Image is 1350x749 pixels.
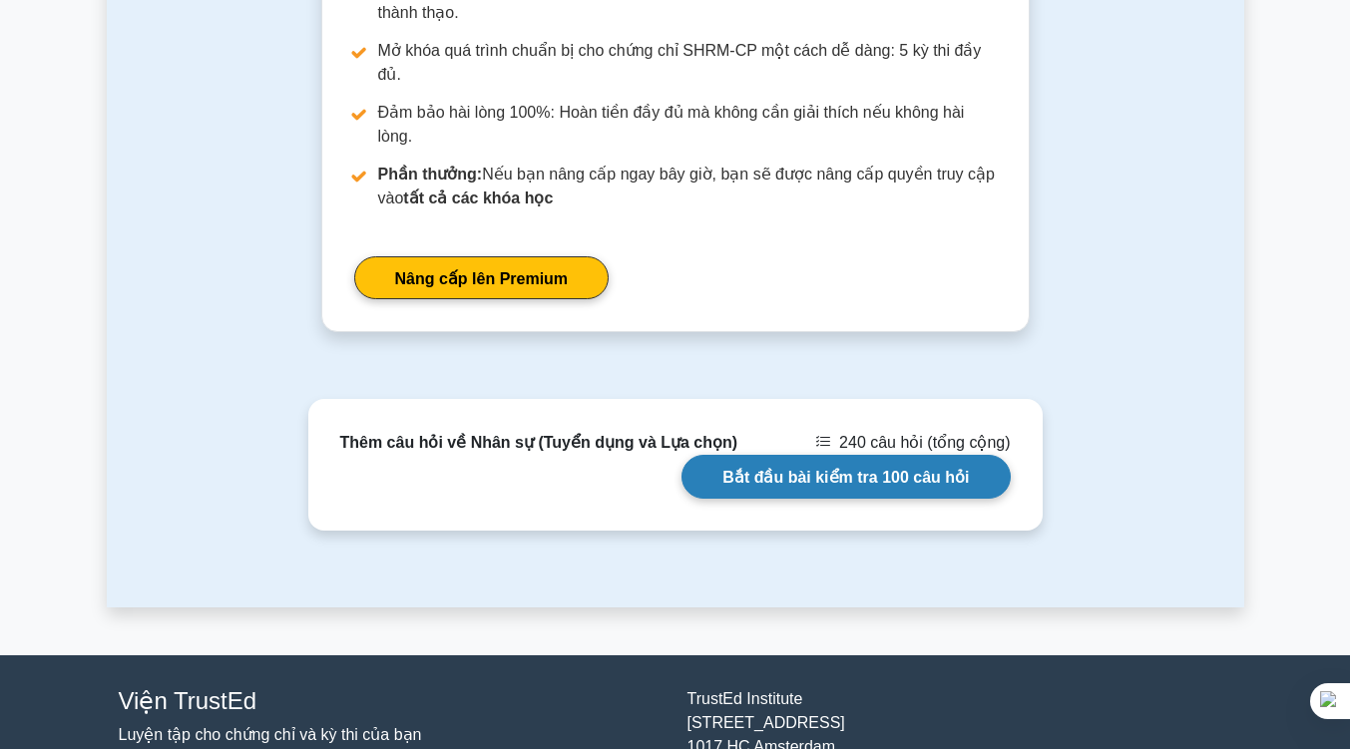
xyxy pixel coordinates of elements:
font: Viện TrustEd [119,687,257,714]
font: [STREET_ADDRESS] [687,714,845,731]
a: Luyện tập cho chứng chỉ và kỳ thi của bạn [119,726,422,743]
a: Nâng cấp lên Premium [354,256,610,299]
a: Bắt đầu bài kiểm tra 100 câu hỏi [681,455,1010,498]
font: TrustEd Institute [687,690,803,707]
